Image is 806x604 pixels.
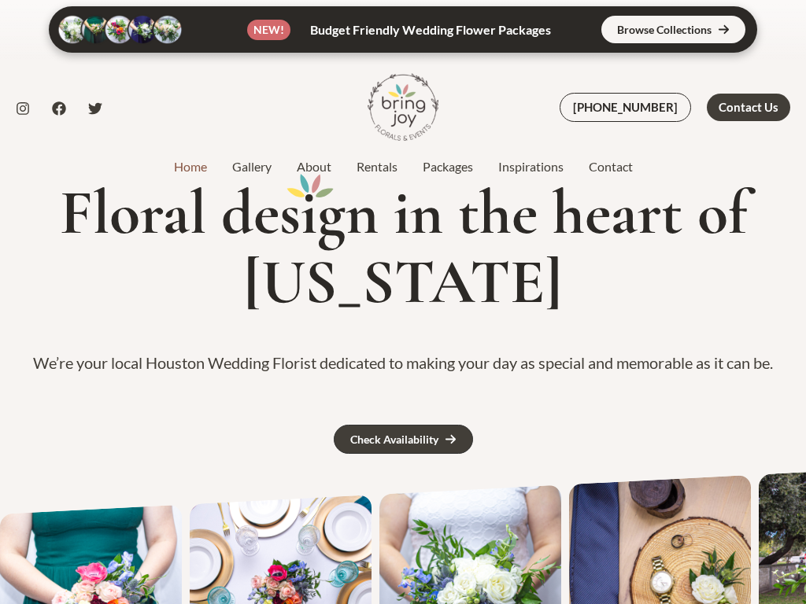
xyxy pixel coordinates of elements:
a: Contact [576,157,645,176]
a: Twitter [88,101,102,116]
a: Contact Us [707,94,790,121]
a: Inspirations [486,157,576,176]
a: [PHONE_NUMBER] [560,93,691,122]
p: We’re your local Houston Wedding Florist dedicated to making your day as special and memorable as... [19,348,787,377]
img: Bring Joy [368,72,438,142]
a: Gallery [220,157,284,176]
a: Packages [410,157,486,176]
a: Instagram [16,101,30,116]
nav: Site Navigation [161,155,645,179]
a: Facebook [52,101,66,116]
h1: Floral des gn in the heart of [US_STATE] [19,179,787,317]
a: Home [161,157,220,176]
a: Check Availability [334,425,473,454]
mark: i [301,179,317,248]
div: Check Availability [350,434,438,445]
a: About [284,157,344,176]
a: Rentals [344,157,410,176]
